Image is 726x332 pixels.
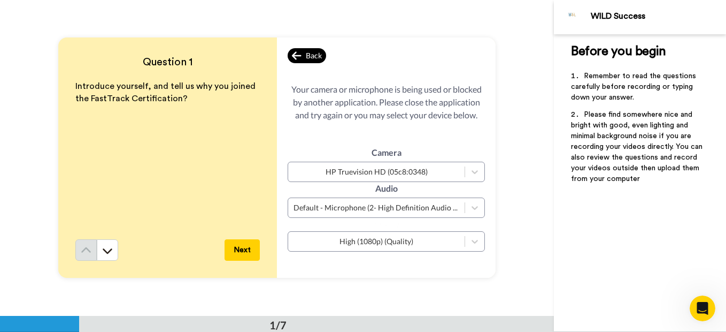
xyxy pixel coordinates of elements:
[571,111,705,183] span: Please find somewhere nice and bright with good, even lighting and minimal background noise if yo...
[75,55,260,70] h4: Question 1
[560,4,585,30] img: Profile Image
[75,82,258,103] span: Introduce yourself, and tell us why you joined the FastTrack Certification?
[375,182,398,195] label: Audio
[690,296,715,321] iframe: Intercom live chat
[294,236,459,247] div: High (1080p) (Quality)
[591,11,725,21] div: WILD Success
[374,218,399,229] label: Quality
[372,146,401,159] label: Camera
[288,83,485,122] span: Your camera or microphone is being used or blocked by another application. Please close the appli...
[294,202,459,213] div: Default - Microphone (2- High Definition Audio Device)
[571,45,666,58] span: Before you begin
[306,50,322,61] span: Back
[225,239,260,261] button: Next
[571,72,698,101] span: Remember to read the questions carefully before recording or typing down your answer.
[288,48,326,63] div: Back
[294,167,459,177] div: HP Truevision HD (05c8:0348)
